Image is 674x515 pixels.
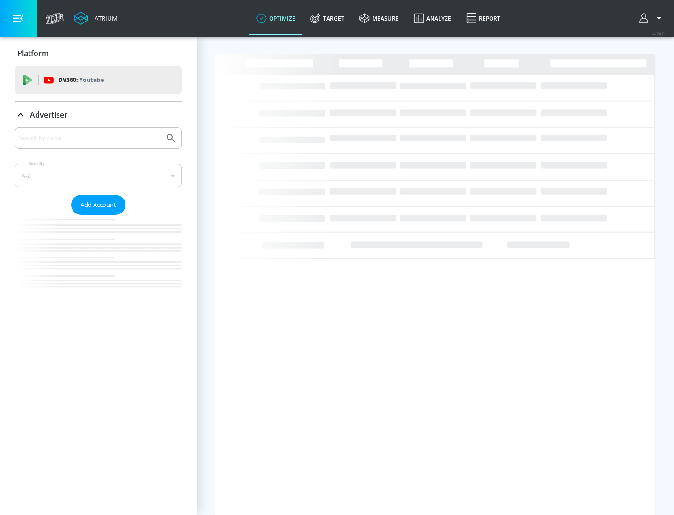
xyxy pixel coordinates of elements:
a: Target [303,1,352,35]
nav: list of Advertiser [15,215,182,306]
p: Platform [17,48,49,59]
span: v 4.24.0 [652,31,665,36]
button: Add Account [71,195,125,215]
a: Report [459,1,508,35]
div: Advertiser [15,102,182,128]
input: Search by name [19,132,161,144]
div: Advertiser [15,127,182,306]
div: Platform [15,40,182,66]
a: Atrium [74,11,117,25]
a: measure [352,1,406,35]
p: Advertiser [30,110,67,120]
div: Atrium [91,14,117,22]
a: Analyze [406,1,459,35]
a: optimize [249,1,303,35]
div: A-Z [15,164,182,187]
div: DV360: Youtube [15,66,182,94]
span: Add Account [81,199,116,210]
p: DV360: [59,75,104,85]
p: Youtube [79,75,104,85]
label: Sort By [27,161,47,167]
